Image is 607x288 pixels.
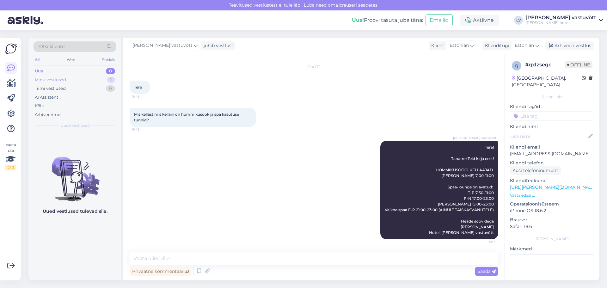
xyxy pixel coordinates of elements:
[429,42,444,49] div: Klient
[510,217,594,223] p: Brauser
[106,85,115,92] div: 0
[352,17,364,23] b: Uus!
[510,150,594,157] p: [EMAIL_ADDRESS][DOMAIN_NAME]
[512,75,582,88] div: [GEOGRAPHIC_DATA], [GEOGRAPHIC_DATA]
[450,42,469,49] span: Estonian
[473,240,496,244] span: 19:59
[477,268,496,274] span: Saada
[510,201,594,207] p: Operatsioonisüsteem
[130,64,498,70] div: [DATE]
[107,77,115,83] div: 1
[525,20,596,25] div: [PERSON_NAME] hotell
[565,61,592,68] span: Offline
[132,42,193,49] span: [PERSON_NAME] vastuvõtt
[510,184,597,190] a: [URL][PERSON_NAME][DOMAIN_NAME]
[132,127,155,132] span: 19:49
[514,16,523,25] div: LV
[5,165,16,170] div: 2 / 3
[510,236,594,242] div: [PERSON_NAME]
[482,42,509,49] div: Klienditugi
[28,145,121,202] img: No chats
[35,85,66,92] div: Tiimi vestlused
[510,246,594,252] p: Märkmed
[525,15,603,25] a: [PERSON_NAME] vastuvõtt[PERSON_NAME] hotell
[545,41,594,50] div: Arhiveeri vestlus
[101,56,116,64] div: Socials
[134,112,240,122] span: Mis kellast mis kellani on hommikusook ja spa kasutuse tunnid?
[43,208,107,215] p: Uued vestlused tulevad siia.
[510,94,594,100] div: Kliendi info
[106,68,115,74] div: 0
[453,136,496,140] span: [PERSON_NAME] vastuvõtt
[510,133,587,140] input: Lisa nimi
[134,85,142,89] span: Tere
[132,94,155,99] span: 19:48
[510,123,594,130] p: Kliendi nimi
[65,56,77,64] div: Web
[515,42,534,49] span: Estonian
[510,103,594,110] p: Kliendi tag'id
[35,94,58,101] div: AI Assistent
[510,111,594,121] input: Lisa tag
[34,56,41,64] div: All
[35,68,43,74] div: Uus
[510,160,594,166] p: Kliendi telefon
[35,112,61,118] div: Arhiveeritud
[35,103,44,109] div: Kõik
[352,16,423,24] div: Proovi tasuta juba täna:
[130,267,191,276] div: Privaatne kommentaar
[510,193,594,198] p: Vaata edasi ...
[515,63,518,68] span: q
[201,42,233,49] div: juhib vestlust
[510,166,561,175] div: Küsi telefoninumbrit
[5,43,17,55] img: Askly Logo
[39,43,64,50] span: Otsi kliente
[525,15,596,20] div: [PERSON_NAME] vastuvõtt
[60,123,90,128] span: Uued vestlused
[510,177,594,184] p: Klienditeekond
[510,144,594,150] p: Kliendi email
[35,77,66,83] div: Minu vestlused
[525,61,565,69] div: # qxlzsegc
[460,15,499,26] div: Aktiivne
[510,223,594,230] p: Safari 18.6
[510,207,594,214] p: iPhone OS 18.6.2
[426,14,453,26] button: Emailid
[5,142,16,170] div: Vaata siia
